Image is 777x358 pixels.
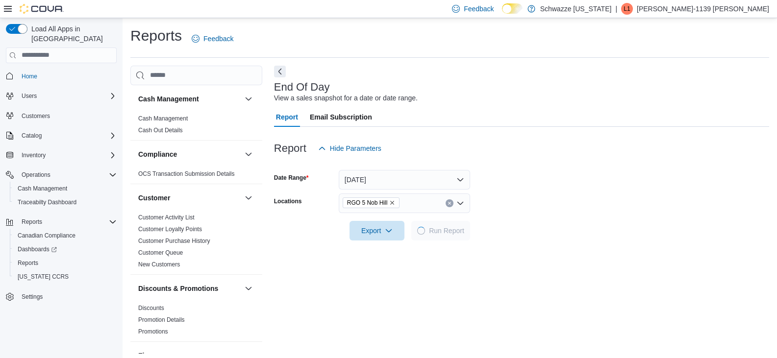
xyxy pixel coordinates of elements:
label: Date Range [274,174,309,182]
button: Clear input [446,199,453,207]
div: View a sales snapshot for a date or date range. [274,93,418,103]
a: Reports [14,257,42,269]
button: Settings [2,289,121,304]
button: Compliance [138,149,241,159]
span: Cash Management [18,185,67,192]
span: Inventory [18,149,117,161]
span: Canadian Compliance [18,232,75,239]
button: Cash Management [138,94,241,104]
input: Dark Mode [502,3,523,14]
button: Compliance [243,148,254,160]
a: Settings [18,291,47,303]
button: Open list of options [456,199,464,207]
span: Cash Management [14,183,117,194]
nav: Complex example [6,65,117,330]
button: Home [2,69,121,83]
span: Promotion Details [138,316,185,324]
button: Discounts & Promotions [138,284,241,293]
img: Cova [20,4,64,14]
h3: Compliance [138,149,177,159]
button: Catalog [18,130,46,142]
a: Cash Out Details [138,127,183,134]
a: Traceabilty Dashboard [14,196,80,208]
div: Customer [130,212,262,274]
span: Canadian Compliance [14,230,117,241]
button: Next [274,66,286,77]
button: Customer [243,192,254,204]
a: Feedback [188,29,237,48]
span: Cash Management [138,115,188,122]
a: Dashboards [10,242,121,256]
span: Loading [416,225,427,236]
h3: Report [274,143,306,154]
a: Promotions [138,328,168,335]
a: New Customers [138,261,180,268]
button: Hide Parameters [314,139,385,158]
button: Canadian Compliance [10,229,121,242]
span: Load All Apps in [GEOGRAPHIC_DATA] [27,24,117,44]
span: Catalog [22,132,42,140]
h1: Reports [130,26,182,46]
button: Inventory [18,149,50,161]
button: Users [2,89,121,103]
a: [US_STATE] CCRS [14,271,73,283]
a: Canadian Compliance [14,230,79,241]
div: Compliance [130,168,262,184]
div: Cash Management [130,113,262,140]
span: Reports [18,259,38,267]
a: Cash Management [138,115,188,122]
p: [PERSON_NAME]-1139 [PERSON_NAME] [637,3,769,15]
span: OCS Transaction Submission Details [138,170,235,178]
span: Catalog [18,130,117,142]
button: Customers [2,109,121,123]
button: Cash Management [243,93,254,105]
span: Email Subscription [310,107,372,127]
span: Settings [22,293,43,301]
a: Cash Management [14,183,71,194]
a: Customers [18,110,54,122]
span: Promotions [138,328,168,335]
button: [DATE] [339,170,470,190]
span: Traceabilty Dashboard [14,196,117,208]
a: Customer Queue [138,249,183,256]
span: Report [276,107,298,127]
button: Remove RGO 5 Nob Hill from selection in this group [389,200,395,206]
span: Reports [18,216,117,228]
h3: Cash Management [138,94,199,104]
span: Operations [18,169,117,181]
button: Catalog [2,129,121,143]
a: OCS Transaction Submission Details [138,170,235,177]
p: | [615,3,617,15]
span: Customers [18,110,117,122]
h3: Discounts & Promotions [138,284,218,293]
span: Feedback [464,4,494,14]
button: Users [18,90,41,102]
a: Customer Loyalty Points [138,226,202,233]
button: Reports [10,256,121,270]
button: Operations [18,169,54,181]
button: Cash Management [10,182,121,195]
span: Export [355,221,399,240]
span: Dashboards [14,243,117,255]
button: LoadingRun Report [411,221,470,240]
span: Users [22,92,37,100]
span: Inventory [22,151,46,159]
span: Home [18,70,117,82]
a: Dashboards [14,243,61,255]
span: Washington CCRS [14,271,117,283]
span: Settings [18,290,117,303]
a: Discounts [138,305,164,311]
span: Run Report [429,226,464,236]
a: Customer Activity List [138,214,195,221]
span: Home [22,72,37,80]
span: Customer Queue [138,249,183,257]
span: New Customers [138,261,180,268]
label: Locations [274,197,302,205]
h3: Customer [138,193,170,203]
div: Discounts & Promotions [130,302,262,341]
span: RGO 5 Nob Hill [347,198,388,208]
